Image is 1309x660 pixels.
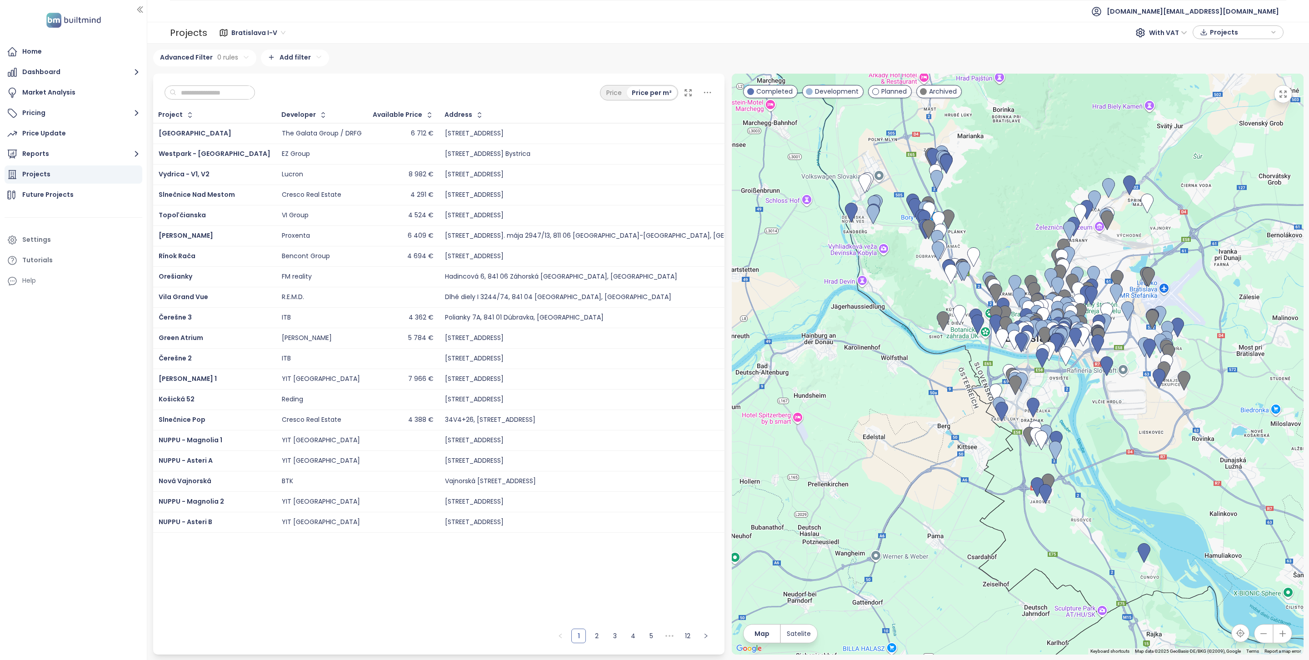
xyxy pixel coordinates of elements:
[158,112,183,118] div: Project
[22,189,74,200] div: Future Projects
[281,112,316,118] div: Developer
[22,255,53,266] div: Tutorials
[22,234,51,245] div: Settings
[282,191,341,199] div: Cresco Real Estate
[408,375,434,383] div: 7 966 €
[409,170,434,179] div: 8 982 €
[5,165,142,184] a: Projects
[744,625,780,643] button: Map
[282,150,310,158] div: EZ Group
[929,86,957,96] span: Archived
[627,86,677,99] div: Price per m²
[445,112,472,118] div: Address
[445,375,504,383] div: [STREET_ADDRESS]
[408,232,434,240] div: 6 409 €
[282,293,304,301] div: R.E.M.D.
[159,190,235,199] span: Slnečnice Nad Mestom
[1198,25,1279,39] div: button
[590,629,604,643] a: 2
[282,252,330,260] div: Bencont Group
[1090,648,1129,655] button: Keyboard shortcuts
[159,313,192,322] a: Čerešne 3
[699,629,713,643] button: right
[159,129,231,138] a: [GEOGRAPHIC_DATA]
[282,457,360,465] div: YIT [GEOGRAPHIC_DATA]
[22,169,50,180] div: Projects
[445,130,504,138] div: [STREET_ADDRESS]
[408,416,434,424] div: 4 388 €
[159,395,195,404] span: Košická 52
[159,476,211,485] a: Nová Vajnorská
[445,273,677,281] div: Hadincová 6, 841 06 Záhorská [GEOGRAPHIC_DATA], [GEOGRAPHIC_DATA]
[22,128,66,139] div: Price Update
[5,84,142,102] a: Market Analysis
[754,629,769,639] span: Map
[282,232,310,240] div: Proxenta
[159,497,224,506] a: NUPPU - Magnolia 2
[159,374,217,383] span: [PERSON_NAME] 1
[159,415,205,424] span: Slnečnice Pop
[553,629,568,643] li: Previous Page
[1210,25,1269,39] span: Projects
[22,275,36,286] div: Help
[1264,649,1301,654] a: Report a map error
[5,125,142,143] a: Price Update
[553,629,568,643] button: left
[815,86,859,96] span: Development
[445,191,504,199] div: [STREET_ADDRESS]
[159,517,212,526] a: NUPPU - Asteri B
[756,86,793,96] span: Completed
[572,629,585,643] a: 1
[703,633,709,639] span: right
[159,292,208,301] span: Vila Grand Vue
[408,334,434,342] div: 5 784 €
[159,149,270,158] span: Westpark - [GEOGRAPHIC_DATA]
[445,170,504,179] div: [STREET_ADDRESS]
[407,252,434,260] div: 4 694 €
[5,145,142,163] button: Reports
[881,86,907,96] span: Planned
[22,87,75,98] div: Market Analysis
[644,629,659,643] li: 5
[22,46,42,57] div: Home
[282,436,360,445] div: YIT [GEOGRAPHIC_DATA]
[159,435,222,445] a: NUPPU - Magnolia 1
[5,186,142,204] a: Future Projects
[601,86,627,99] div: Price
[159,170,210,179] a: Vydrica - V1, V2
[282,170,303,179] div: Lucron
[681,629,694,643] a: 12
[282,477,293,485] div: BTK
[282,498,360,506] div: YIT [GEOGRAPHIC_DATA]
[1246,649,1259,654] a: Terms
[159,210,206,220] a: Topoľčianska
[445,395,504,404] div: [STREET_ADDRESS]
[699,629,713,643] li: Next Page
[159,354,192,363] a: Čerešne 2
[282,273,312,281] div: FM reality
[1107,0,1279,22] span: [DOMAIN_NAME][EMAIL_ADDRESS][DOMAIN_NAME]
[645,629,658,643] a: 5
[1135,649,1241,654] span: Map data ©2025 GeoBasis-DE/BKG (©2009), Google
[159,333,203,342] span: Green Atrium
[44,11,104,30] img: logo
[558,633,563,639] span: left
[153,50,256,66] div: Advanced Filter
[159,272,192,281] a: Orešianky
[408,211,434,220] div: 4 524 €
[5,43,142,61] a: Home
[159,456,213,465] span: NUPPU - Asteri A
[626,629,640,643] a: 4
[159,231,213,240] a: [PERSON_NAME]
[282,130,362,138] div: The Galata Group / DRFG
[608,629,622,643] li: 3
[282,355,291,363] div: ITB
